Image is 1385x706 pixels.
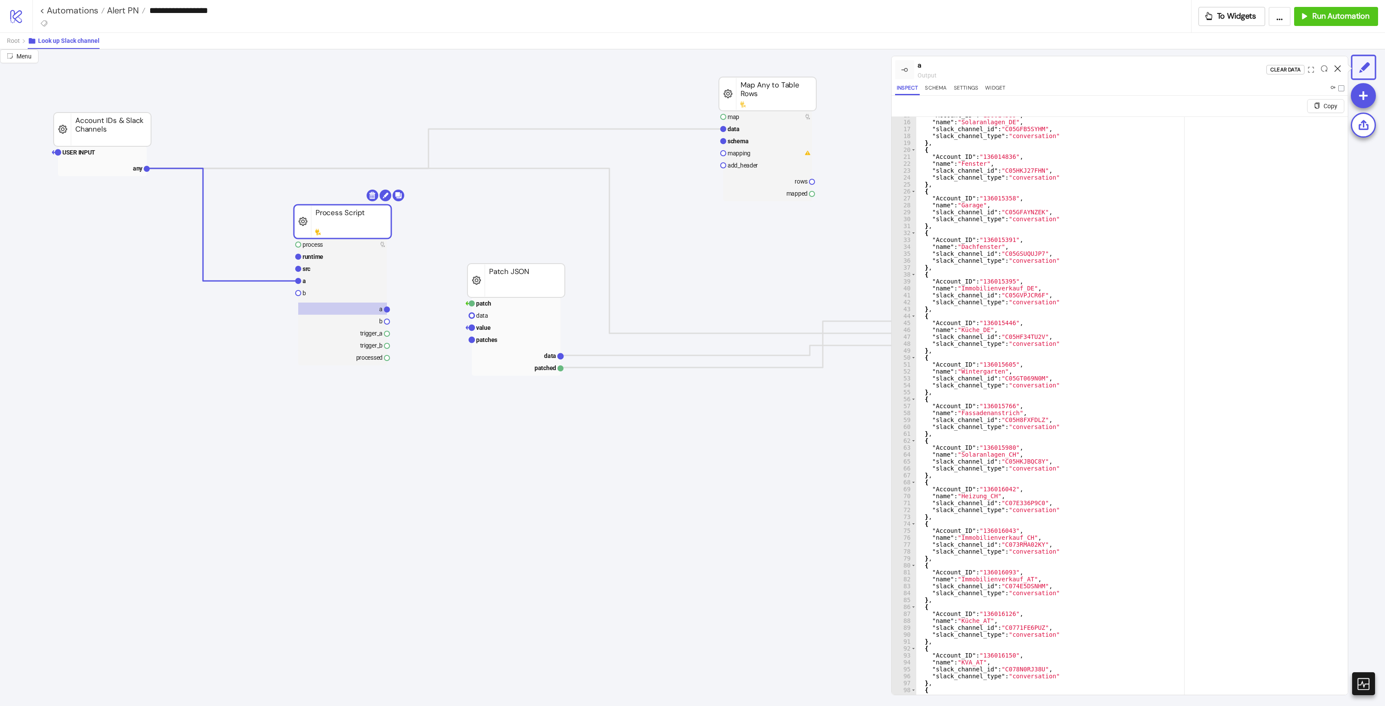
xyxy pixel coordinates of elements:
[28,33,100,49] button: Look up Slack channel
[1314,103,1320,109] span: copy
[911,146,916,153] span: Toggle code folding, rows 20 through 25
[728,162,758,169] text: add_header
[892,437,916,444] div: 62
[892,264,916,271] div: 37
[892,313,916,319] div: 44
[911,603,916,610] span: Toggle code folding, rows 86 through 91
[892,382,916,389] div: 54
[7,37,20,44] span: Root
[62,149,95,156] text: USER INPUT
[1269,7,1291,26] button: ...
[892,548,916,555] div: 78
[892,236,916,243] div: 33
[895,84,920,95] button: Inspect
[892,680,916,687] div: 97
[892,278,916,285] div: 39
[892,666,916,673] div: 95
[892,403,916,409] div: 57
[303,265,310,272] text: src
[892,493,916,500] div: 70
[911,687,916,693] span: Toggle code folding, rows 98 through 103
[952,84,980,95] button: Settings
[918,60,1266,71] div: a
[892,479,916,486] div: 68
[892,160,916,167] div: 22
[476,300,491,307] text: patch
[476,312,488,319] text: data
[911,479,916,486] span: Toggle code folding, rows 68 through 73
[892,603,916,610] div: 86
[892,202,916,209] div: 28
[892,416,916,423] div: 59
[911,271,916,278] span: Toggle code folding, rows 38 through 43
[892,229,916,236] div: 32
[1217,11,1256,21] span: To Widgets
[892,153,916,160] div: 21
[892,333,916,340] div: 47
[892,659,916,666] div: 94
[892,195,916,202] div: 27
[892,319,916,326] div: 45
[892,652,916,659] div: 93
[892,472,916,479] div: 67
[892,368,916,375] div: 52
[892,209,916,216] div: 29
[892,451,916,458] div: 64
[892,486,916,493] div: 69
[892,569,916,576] div: 81
[892,285,916,292] div: 40
[892,299,916,306] div: 42
[892,617,916,624] div: 88
[911,188,916,195] span: Toggle code folding, rows 26 through 31
[38,37,100,44] span: Look up Slack channel
[911,562,916,569] span: Toggle code folding, rows 80 through 85
[1294,7,1378,26] button: Run Automation
[892,423,916,430] div: 60
[892,541,916,548] div: 77
[476,336,497,343] text: patches
[892,292,916,299] div: 41
[892,167,916,174] div: 23
[892,389,916,396] div: 55
[892,174,916,181] div: 24
[892,243,916,250] div: 34
[911,645,916,652] span: Toggle code folding, rows 92 through 97
[892,513,916,520] div: 73
[892,645,916,652] div: 92
[892,257,916,264] div: 36
[892,347,916,354] div: 49
[728,126,740,132] text: data
[983,84,1007,95] button: Widget
[892,146,916,153] div: 20
[105,5,139,16] span: Alert PN
[892,610,916,617] div: 87
[1308,67,1314,73] span: expand
[892,687,916,693] div: 98
[892,119,916,126] div: 16
[1324,103,1337,110] span: Copy
[892,624,916,631] div: 89
[892,458,916,465] div: 65
[892,132,916,139] div: 18
[892,527,916,534] div: 75
[1312,11,1369,21] span: Run Automation
[911,313,916,319] span: Toggle code folding, rows 44 through 49
[892,409,916,416] div: 58
[303,277,306,284] text: a
[1307,99,1344,113] button: Copy
[892,631,916,638] div: 90
[7,33,28,49] button: Root
[892,139,916,146] div: 19
[918,71,1266,80] div: output
[16,53,32,60] span: Menu
[892,576,916,583] div: 82
[892,326,916,333] div: 46
[7,53,13,59] span: radius-bottomright
[892,444,916,451] div: 63
[892,340,916,347] div: 48
[892,430,916,437] div: 61
[892,583,916,590] div: 83
[892,562,916,569] div: 80
[892,638,916,645] div: 91
[892,188,916,195] div: 26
